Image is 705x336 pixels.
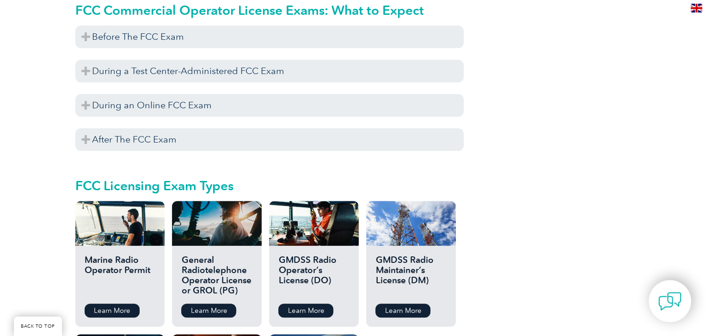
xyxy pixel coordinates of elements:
[278,255,349,297] h2: GMDSS Radio Operator’s License (DO)
[75,178,464,193] h2: FCC Licensing Exam Types
[278,304,333,317] a: Learn More
[181,304,236,317] a: Learn More
[75,94,464,117] h3: During an Online FCC Exam
[691,4,702,12] img: en
[75,3,464,18] h2: FCC Commercial Operator License Exams: What to Expect
[85,304,140,317] a: Learn More
[85,255,155,297] h2: Marine Radio Operator Permit
[75,128,464,151] h3: After The FCC Exam
[75,25,464,48] h3: Before The FCC Exam
[75,60,464,82] h3: During a Test Center-Administered FCC Exam
[375,304,430,317] a: Learn More
[375,255,446,297] h2: GMDSS Radio Maintainer’s License (DM)
[14,317,62,336] a: BACK TO TOP
[658,290,681,313] img: contact-chat.png
[181,255,252,297] h2: General Radiotelephone Operator License or GROL (PG)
